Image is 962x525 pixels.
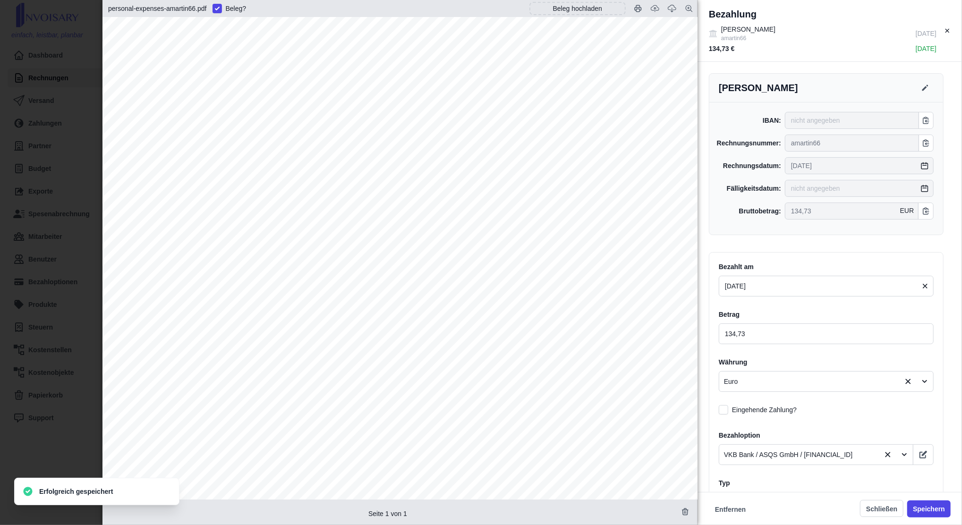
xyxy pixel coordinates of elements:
label: Bezahloption [719,431,934,440]
input: nicht angegeben [785,112,919,129]
div: 25-AA-007 [916,29,936,38]
label: Betrag [719,310,934,320]
label: Typ [719,478,934,488]
div: amartin66 [721,34,775,42]
div: Beleg hochladen [529,2,626,15]
span: Spesenabrechnung [159,76,263,88]
div: [DATE] [916,44,936,54]
span: Coffee for the office [410,167,488,176]
button: Schließen [860,500,903,517]
span: 134,73 € [588,194,635,205]
div: Erfolgreich gespeichert [39,487,113,497]
label: Rechnungsdatum : [719,157,785,174]
h4: [PERSON_NAME] [719,81,798,94]
span: datum [192,141,219,150]
label: Währung [719,357,934,367]
input: Eingehende Zahlung? [719,405,728,415]
button: Speichern [907,500,951,517]
span: Seite 1 von 1 [368,510,407,517]
span: Bruttobetrag [565,134,620,143]
span: amartin66 [320,76,376,88]
input: nicht angegeben [785,180,934,197]
div: 134,73 € [709,44,735,54]
label: Fälligkeitsdatum : [719,180,785,197]
span: [PERSON_NAME] [320,94,426,106]
span: Unternehmen [299,134,357,143]
input: Beleg? [213,4,222,13]
label: IBAN : [719,112,785,129]
span: Rechnungsnummer [432,134,516,143]
h4: Bezahlung [709,8,936,21]
label: Bezahlt am [719,262,934,272]
span: Summe [410,194,453,205]
label: Rechnungsnummer : [719,135,785,152]
span: 134,73 € [600,167,635,176]
div: EUR [900,206,914,216]
div: personal-expenses-amartin66.pdf [108,4,207,14]
span: Beleg ? [226,4,247,14]
button: Entfernen [709,500,752,517]
span: Rechnungs- [180,127,232,136]
span: Billa Aktiengesellschaft [259,167,350,176]
span: Eingehende Zahlung? [732,405,797,415]
span: Name [159,94,191,106]
button: Beleg löschen [677,503,694,520]
label: Bruttobetrag : [719,203,785,220]
div: [PERSON_NAME] [721,25,775,42]
span: [DATE] [183,167,212,176]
